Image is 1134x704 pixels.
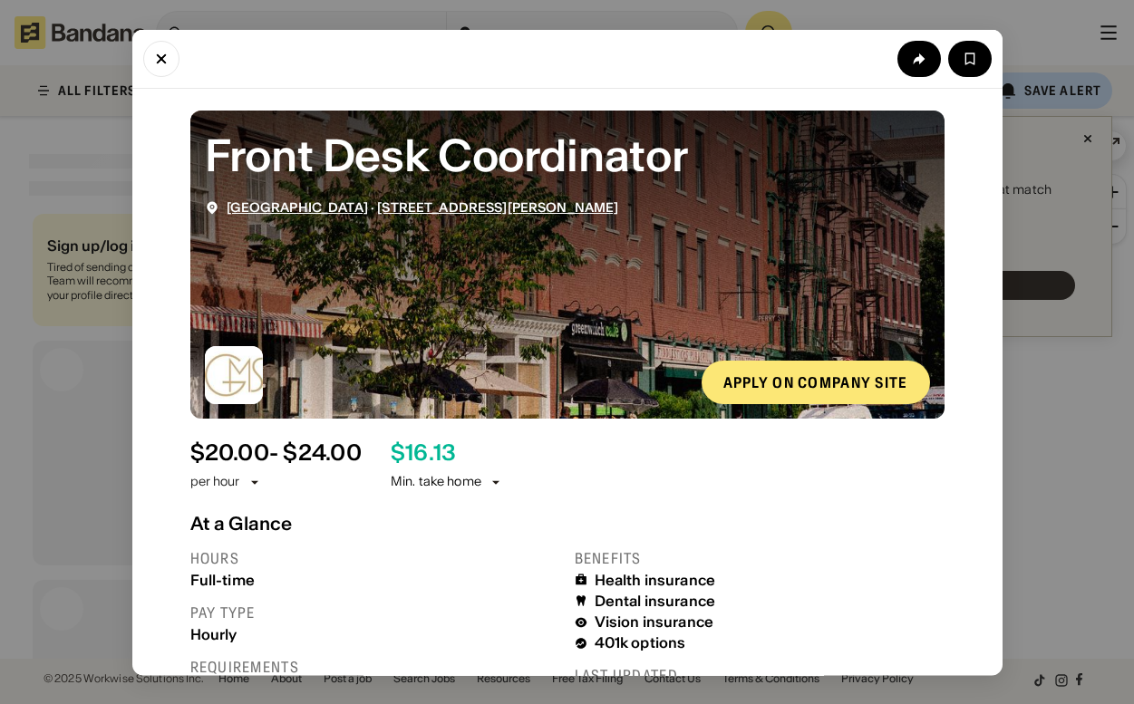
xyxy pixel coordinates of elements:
[190,571,560,588] div: Full-time
[575,548,945,567] div: Benefits
[723,374,908,389] div: Apply on company site
[190,439,362,466] div: $ 20.00 - $24.00
[391,439,456,466] div: $ 16.13
[190,603,560,622] div: Pay type
[575,666,945,685] div: Last updated
[190,625,560,642] div: Hourly
[205,124,930,185] div: Front Desk Coordinator
[595,613,714,631] div: Vision insurance
[143,40,179,76] button: Close
[595,571,716,588] div: Health insurance
[190,548,560,567] div: Hours
[391,473,503,491] div: Min. take home
[190,473,240,491] div: per hour
[595,592,716,609] div: Dental insurance
[205,345,263,403] img: Greenwich Medical Spa logo
[190,657,560,676] div: Requirements
[227,198,368,215] a: [GEOGRAPHIC_DATA]
[377,198,618,215] a: [STREET_ADDRESS][PERSON_NAME]
[227,199,619,215] div: ·
[190,512,945,534] div: At a Glance
[595,634,686,651] div: 401k options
